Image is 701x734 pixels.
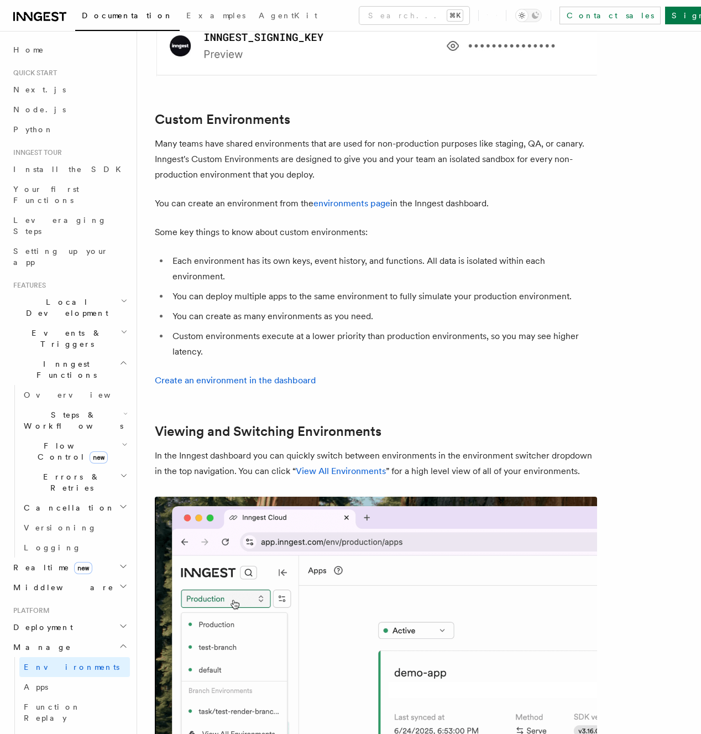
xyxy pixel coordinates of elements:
span: Middleware [9,582,114,593]
a: Leveraging Steps [9,210,130,241]
span: Function Replay [24,702,81,722]
a: Versioning [19,518,130,538]
span: new [74,562,92,574]
button: Realtimenew [9,558,130,577]
span: Apps [24,683,48,691]
button: Toggle dark mode [515,9,542,22]
a: Next.js [9,80,130,100]
span: Steps & Workflows [19,409,123,431]
a: Your first Functions [9,179,130,210]
button: Errors & Retries [19,467,130,498]
span: Python [13,125,54,134]
span: Local Development [9,296,121,319]
span: Examples [186,11,245,20]
button: Flow Controlnew [19,436,130,467]
span: Setting up your app [13,247,108,267]
li: You can create as many environments as you need. [169,309,597,324]
a: AgentKit [252,3,324,30]
span: Quick start [9,69,57,77]
span: Next.js [13,85,66,94]
span: Inngest tour [9,148,62,157]
button: Events & Triggers [9,323,130,354]
a: Viewing and Switching Environments [155,424,381,439]
span: Versioning [24,523,97,532]
span: Deployment [9,622,73,633]
li: Custom environments execute at a lower priority than production environments, so you may see high... [169,329,597,360]
button: Inngest Functions [9,354,130,385]
span: Environments [24,663,119,671]
span: Features [9,281,46,290]
a: Python [9,119,130,139]
button: Deployment [9,617,130,637]
span: Logging [24,543,81,552]
span: Events & Triggers [9,327,121,350]
span: AgentKit [259,11,317,20]
button: Local Development [9,292,130,323]
span: Install the SDK [13,165,128,174]
a: View All Environments [296,466,386,476]
span: Node.js [13,105,66,114]
div: Inngest Functions [9,385,130,558]
a: Setting up your app [9,241,130,272]
a: Examples [180,3,252,30]
a: Logging [19,538,130,558]
button: Search...⌘K [359,7,469,24]
button: Steps & Workflows [19,405,130,436]
a: Home [9,40,130,60]
a: Contact sales [559,7,661,24]
span: Inngest Functions [9,358,119,381]
p: Many teams have shared environments that are used for non-production purposes like staging, QA, o... [155,136,597,183]
li: Each environment has its own keys, event history, and functions. All data is isolated within each... [169,253,597,284]
a: Documentation [75,3,180,31]
span: new [90,451,108,464]
span: Documentation [82,11,173,20]
li: You can deploy multiple apps to the same environment to fully simulate your production environment. [169,289,597,304]
span: Home [13,44,44,55]
span: Manage [9,642,71,653]
span: Platform [9,606,50,615]
a: Overview [19,385,130,405]
p: In the Inngest dashboard you can quickly switch between environments in the environment switcher ... [155,448,597,479]
span: Overview [24,391,138,399]
a: Custom Environments [155,112,290,127]
span: Flow Control [19,440,122,462]
kbd: ⌘K [447,10,463,21]
button: Manage [9,637,130,657]
span: Cancellation [19,502,115,513]
a: environments page [313,198,390,209]
span: Leveraging Steps [13,216,107,236]
span: Errors & Retries [19,471,120,493]
a: Apps [19,677,130,697]
button: Middleware [9,577,130,597]
p: Some key things to know about custom environments: [155,225,597,240]
a: Node.js [9,100,130,119]
span: Realtime [9,562,92,573]
p: You can create an environment from the in the Inngest dashboard. [155,196,597,211]
a: Create an environment in the dashboard [155,375,316,386]
button: Cancellation [19,498,130,518]
a: Function Replay [19,697,130,728]
a: Environments [19,657,130,677]
span: Your first Functions [13,185,79,205]
a: Install the SDK [9,159,130,179]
